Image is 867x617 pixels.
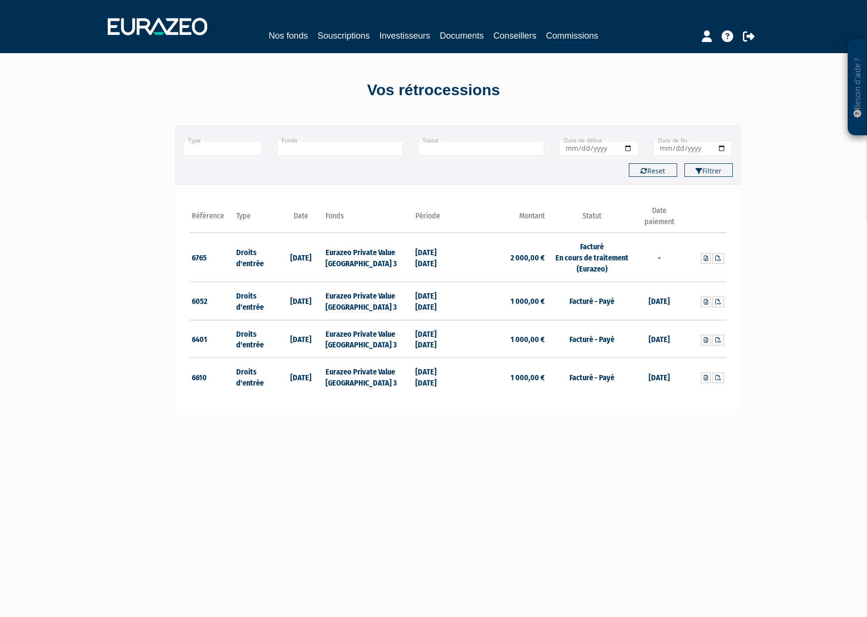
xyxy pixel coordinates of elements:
div: Vos rétrocessions [158,79,709,101]
img: 1732889491-logotype_eurazeo_blanc_rvb.png [108,18,207,35]
a: Souscriptions [317,29,370,43]
td: Facturé En cours de traitement (Eurazeo) [547,233,637,282]
p: Besoin d'aide ? [852,44,863,131]
td: Eurazeo Private Value [GEOGRAPHIC_DATA] 3 [323,233,412,282]
a: Conseillers [494,29,537,43]
td: [DATE] [DATE] [413,320,458,358]
td: Droits d'entrée [234,282,279,320]
th: Date paiement [637,205,682,233]
td: [DATE] [DATE] [413,358,458,396]
td: Eurazeo Private Value [GEOGRAPHIC_DATA] 3 [323,358,412,396]
td: 6052 [189,282,234,320]
th: Référence [189,205,234,233]
td: [DATE] [DATE] [413,282,458,320]
td: Eurazeo Private Value [GEOGRAPHIC_DATA] 3 [323,282,412,320]
td: Facturé - Payé [547,358,637,396]
td: [DATE] [279,320,324,358]
th: Montant [458,205,547,233]
td: Droits d'entrée [234,320,279,358]
td: Droits d'entrée [234,358,279,396]
td: [DATE] [637,358,682,396]
td: Droits d'entrée [234,233,279,282]
td: [DATE] [279,233,324,282]
td: 6610 [189,358,234,396]
td: 1 000,00 € [458,282,547,320]
td: Eurazeo Private Value [GEOGRAPHIC_DATA] 3 [323,320,412,358]
a: Nos fonds [269,29,308,43]
a: Investisseurs [379,29,430,43]
td: Facturé - Payé [547,282,637,320]
a: Commissions [546,29,598,44]
td: - [637,233,682,282]
td: [DATE] [637,282,682,320]
td: 6765 [189,233,234,282]
th: Date [279,205,324,233]
th: Période [413,205,458,233]
a: Documents [440,29,484,43]
th: Type [234,205,279,233]
th: Fonds [323,205,412,233]
button: Reset [629,163,677,177]
td: [DATE] [279,358,324,396]
td: [DATE] [DATE] [413,233,458,282]
td: Facturé - Payé [547,320,637,358]
td: 1 000,00 € [458,320,547,358]
td: 6401 [189,320,234,358]
td: [DATE] [279,282,324,320]
td: 2 000,00 € [458,233,547,282]
button: Filtrer [684,163,733,177]
th: Statut [547,205,637,233]
td: 1 000,00 € [458,358,547,396]
td: [DATE] [637,320,682,358]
